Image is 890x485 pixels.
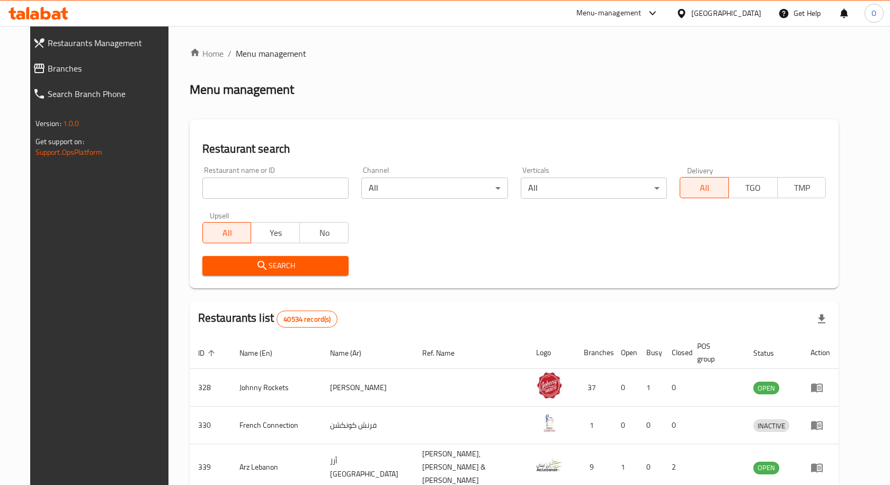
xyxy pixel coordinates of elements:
[809,306,834,332] div: Export file
[330,347,375,359] span: Name (Ar)
[24,56,179,81] a: Branches
[521,178,667,199] div: All
[871,7,876,19] span: O
[728,177,778,198] button: TGO
[753,347,788,359] span: Status
[322,407,414,444] td: فرنش كونكشن
[207,225,247,241] span: All
[811,381,830,394] div: Menu
[24,30,179,56] a: Restaurants Management
[24,81,179,107] a: Search Branch Phone
[210,211,229,219] label: Upsell
[753,419,789,432] div: INACTIVE
[236,47,306,60] span: Menu management
[277,314,337,324] span: 40534 record(s)
[198,310,338,328] h2: Restaurants list
[811,419,830,431] div: Menu
[575,407,612,444] td: 1
[575,337,612,369] th: Branches
[190,369,231,407] td: 328
[663,369,689,407] td: 0
[536,452,563,479] img: Arz Lebanon
[231,369,322,407] td: Johnny Rockets
[684,180,725,196] span: All
[190,47,224,60] a: Home
[612,369,638,407] td: 0
[202,141,826,157] h2: Restaurant search
[753,382,779,394] span: OPEN
[536,372,563,399] img: Johnny Rockets
[63,117,79,130] span: 1.0.0
[239,347,286,359] span: Name (En)
[361,178,508,199] div: All
[48,37,171,49] span: Restaurants Management
[251,222,300,243] button: Yes
[322,369,414,407] td: [PERSON_NAME]
[198,347,218,359] span: ID
[202,256,349,276] button: Search
[35,145,103,159] a: Support.OpsPlatform
[202,222,252,243] button: All
[697,340,733,365] span: POS group
[35,117,61,130] span: Version:
[663,337,689,369] th: Closed
[612,337,638,369] th: Open
[638,407,663,444] td: 0
[277,311,337,328] div: Total records count
[782,180,822,196] span: TMP
[576,7,642,20] div: Menu-management
[190,47,839,60] nav: breadcrumb
[422,347,468,359] span: Ref. Name
[190,407,231,444] td: 330
[575,369,612,407] td: 37
[48,62,171,75] span: Branches
[802,337,839,369] th: Action
[687,166,714,174] label: Delivery
[638,369,663,407] td: 1
[777,177,826,198] button: TMP
[231,407,322,444] td: French Connection
[691,7,761,19] div: [GEOGRAPHIC_DATA]
[811,461,830,474] div: Menu
[536,410,563,436] img: French Connection
[733,180,773,196] span: TGO
[680,177,729,198] button: All
[663,407,689,444] td: 0
[753,462,779,474] span: OPEN
[202,178,349,199] input: Search for restaurant name or ID..
[48,87,171,100] span: Search Branch Phone
[190,81,294,98] h2: Menu management
[638,337,663,369] th: Busy
[299,222,349,243] button: No
[304,225,344,241] span: No
[753,420,789,432] span: INACTIVE
[211,259,340,272] span: Search
[228,47,232,60] li: /
[528,337,575,369] th: Logo
[255,225,296,241] span: Yes
[35,135,84,148] span: Get support on:
[612,407,638,444] td: 0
